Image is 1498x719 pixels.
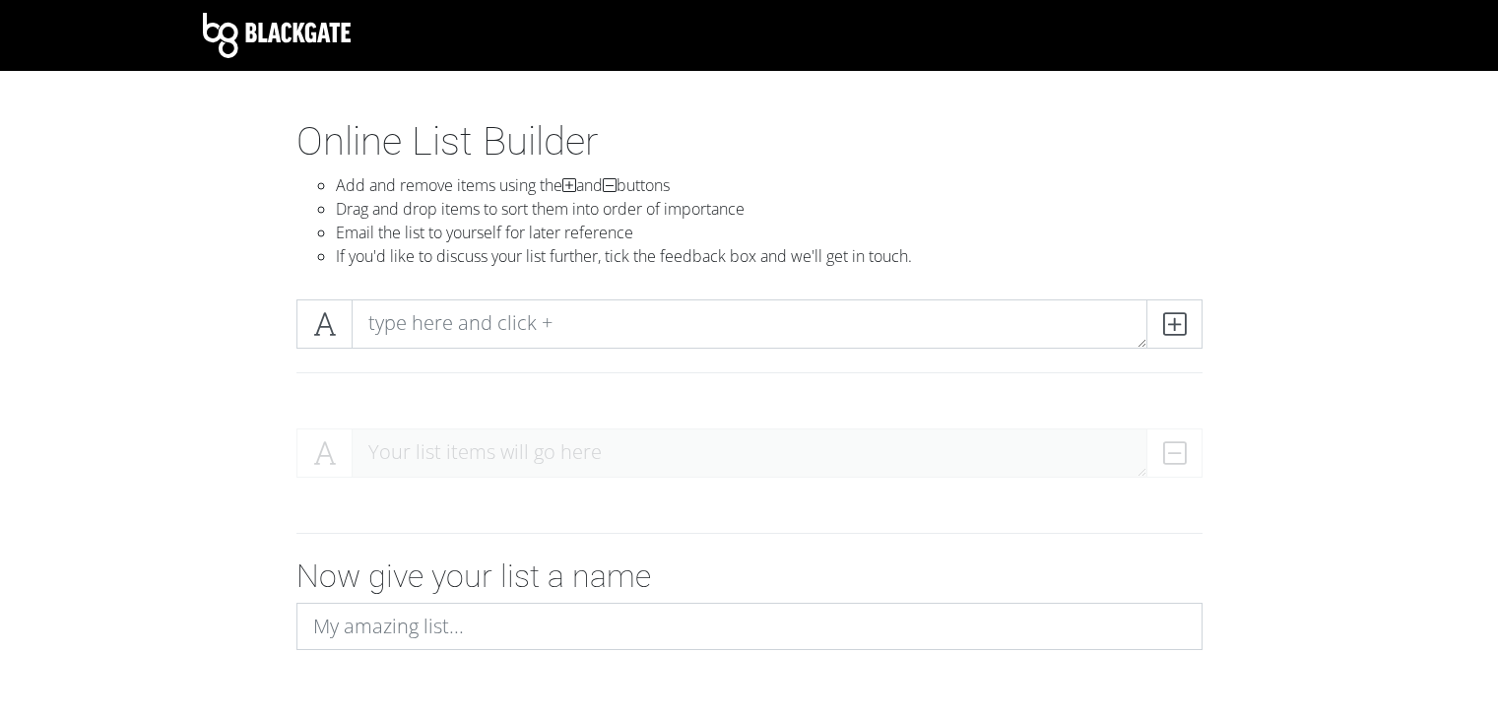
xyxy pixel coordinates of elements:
li: If you'd like to discuss your list further, tick the feedback box and we'll get in touch. [336,244,1203,268]
li: Drag and drop items to sort them into order of importance [336,197,1203,221]
li: Add and remove items using the and buttons [336,173,1203,197]
li: Email the list to yourself for later reference [336,221,1203,244]
input: My amazing list... [296,603,1203,650]
h1: Online List Builder [296,118,1203,165]
h2: Now give your list a name [296,557,1203,595]
img: Blackgate [203,13,351,58]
